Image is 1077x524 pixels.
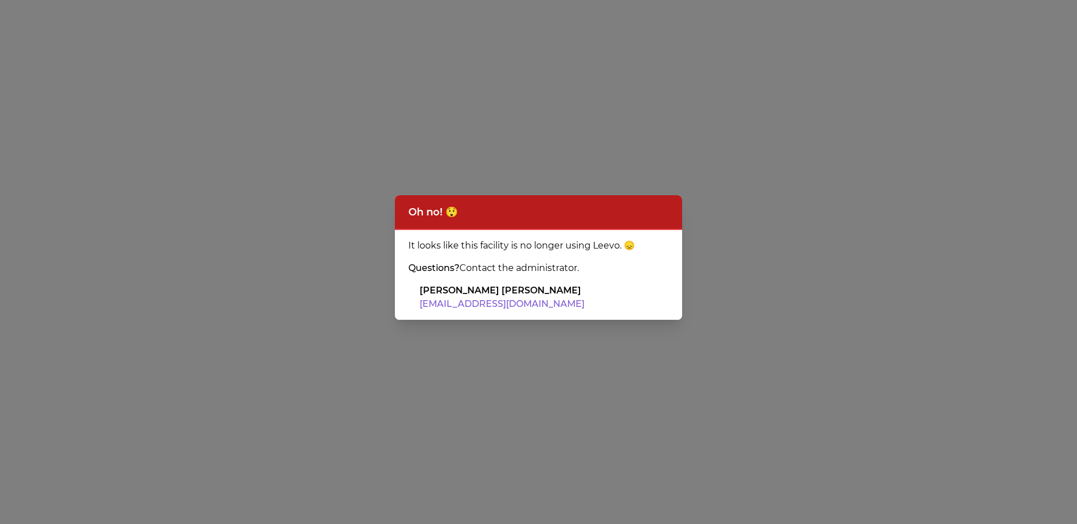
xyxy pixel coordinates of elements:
p: [PERSON_NAME] [PERSON_NAME] [420,284,669,297]
p: It looks like this facility is no longer using Leevo. 😞 [408,239,669,252]
header: Oh no! 😲 [395,195,682,230]
span: Questions? [408,263,459,273]
a: [EMAIL_ADDRESS][DOMAIN_NAME] [420,298,584,309]
p: Contact the administrator. [408,261,669,275]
